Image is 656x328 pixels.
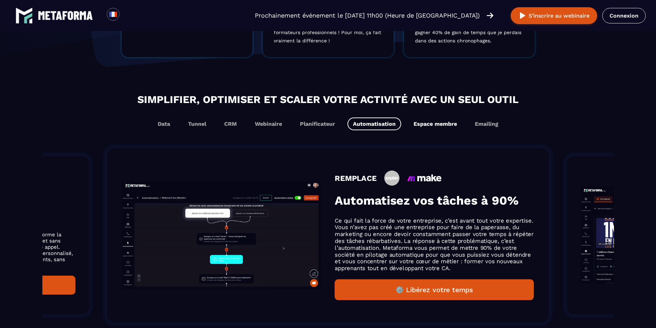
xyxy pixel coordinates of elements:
[122,181,321,289] img: gif
[249,117,288,130] button: Webinaire
[335,193,534,208] h3: Automatisez vos tâches à 90%
[384,171,400,186] img: icon
[119,8,136,23] div: Search for option
[408,117,462,130] button: Espace membre
[49,92,607,107] h2: Simplifier, optimiser et scaler votre activité avec un seul outil
[335,279,534,300] button: ⚙️ Libérez votre temps
[294,117,341,130] button: Planificateur
[125,11,131,20] input: Search for option
[407,174,441,182] img: icon
[15,7,33,24] img: logo
[469,117,504,130] button: Emailing
[219,117,242,130] button: CRM
[518,11,527,20] img: play
[487,12,493,19] img: arrow-right
[347,117,401,130] button: Automatisation
[255,11,480,20] p: Prochainement événement le [DATE] 11h00 (Heure de [GEOGRAPHIC_DATA])
[602,8,646,23] a: Connexion
[152,117,176,130] button: Data
[183,117,212,130] button: Tunnel
[511,7,597,24] button: S’inscrire au webinaire
[335,217,534,271] p: Ce qui fait la force de votre entreprise, c’est avant tout votre expertise. Vous n’avez pas créé ...
[335,174,377,183] h4: REMPLACE
[38,11,93,20] img: logo
[109,10,117,19] img: fr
